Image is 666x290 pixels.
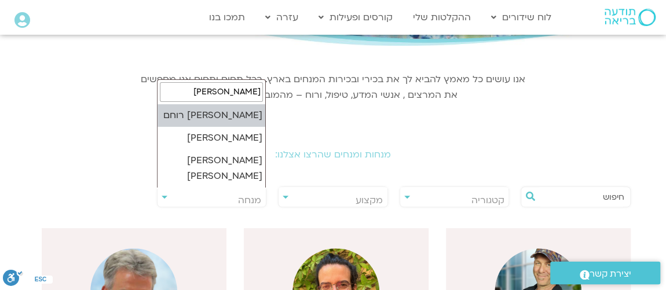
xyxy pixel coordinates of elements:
a: ההקלטות שלי [407,6,477,28]
p: אנו עושים כל מאמץ להביא לך את בכירי ובכירות המנחים בארץ. בכל תחום ותחום אנו מחפשים את המרצים , אנ... [139,72,527,103]
input: חיפוש [539,187,624,207]
img: תודעה בריאה [605,9,656,26]
li: [PERSON_NAME] [PERSON_NAME] [158,149,265,188]
span: מנחה [238,194,261,207]
a: לוח שידורים [485,6,557,28]
span: יצירת קשר [590,266,631,282]
a: תמכו בנו [203,6,251,28]
li: [PERSON_NAME] רוחם [158,104,265,127]
a: עזרה [259,6,304,28]
span: מקצוע [356,194,383,207]
a: קורסים ופעילות [313,6,398,28]
li: [PERSON_NAME] [158,127,265,149]
a: יצירת קשר [550,262,660,284]
span: קטגוריה [471,194,504,207]
h2: מנחות ומנחים שהרצו אצלנו: [9,149,657,160]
